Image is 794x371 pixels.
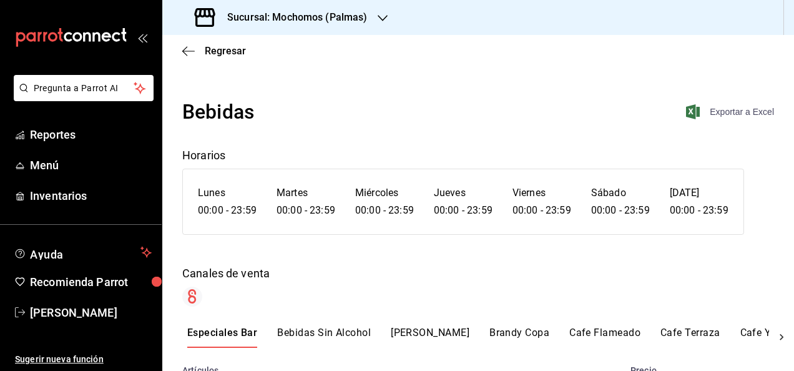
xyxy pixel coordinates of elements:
[30,187,152,204] span: Inventarios
[30,304,152,321] span: [PERSON_NAME]
[30,245,135,260] span: Ayuda
[670,184,728,202] h6: [DATE]
[489,327,549,348] button: Brandy Copa
[182,265,774,282] div: Canales de venta
[217,10,368,25] h3: Sucursal: Mochomos (Palmas)
[689,104,774,119] button: Exportar a Excel
[198,202,257,219] h6: 00:00 - 23:59
[187,327,257,348] button: Especiales Bar
[670,202,728,219] h6: 00:00 - 23:59
[355,202,414,219] h6: 00:00 - 23:59
[34,82,134,95] span: Pregunta a Parrot AI
[512,202,571,219] h6: 00:00 - 23:59
[205,45,246,57] span: Regresar
[182,147,774,164] div: Horarios
[277,327,371,348] button: Bebidas Sin Alcohol
[14,75,154,101] button: Pregunta a Parrot AI
[434,202,493,219] h6: 00:00 - 23:59
[740,327,785,348] button: Cafe Y Te
[187,327,769,348] div: scrollable menu categories
[277,202,335,219] h6: 00:00 - 23:59
[182,97,255,127] div: Bebidas
[569,327,640,348] button: Cafe Flameado
[182,45,246,57] button: Regresar
[355,184,414,202] h6: Miércoles
[15,353,152,366] span: Sugerir nueva función
[9,91,154,104] a: Pregunta a Parrot AI
[30,157,152,174] span: Menú
[512,184,571,202] h6: Viernes
[137,32,147,42] button: open_drawer_menu
[30,126,152,143] span: Reportes
[660,327,720,348] button: Cafe Terraza
[391,327,469,348] button: [PERSON_NAME]
[277,184,335,202] h6: Martes
[30,274,152,290] span: Recomienda Parrot
[198,184,257,202] h6: Lunes
[434,184,493,202] h6: Jueves
[591,184,650,202] h6: Sábado
[591,202,650,219] h6: 00:00 - 23:59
